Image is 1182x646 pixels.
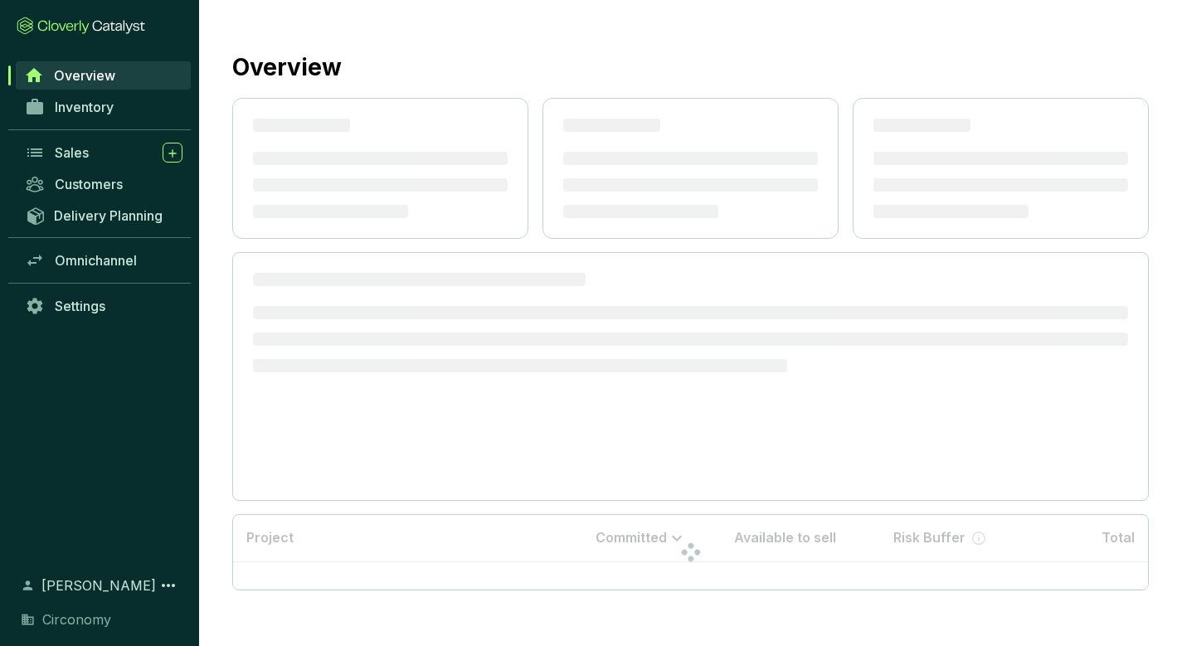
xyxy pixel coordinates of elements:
a: Settings [17,292,191,320]
a: Inventory [17,93,191,121]
h2: Overview [232,50,342,85]
span: [PERSON_NAME] [41,576,156,595]
span: Delivery Planning [54,207,163,224]
span: Customers [55,176,123,192]
span: Settings [55,298,105,314]
a: Delivery Planning [17,202,191,229]
a: Sales [17,138,191,167]
span: Sales [55,144,89,161]
a: Overview [16,61,191,90]
a: Omnichannel [17,246,191,274]
a: Customers [17,170,191,198]
span: Omnichannel [55,252,137,269]
span: Inventory [55,99,114,115]
span: Circonomy [42,610,111,629]
span: Overview [54,67,115,84]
